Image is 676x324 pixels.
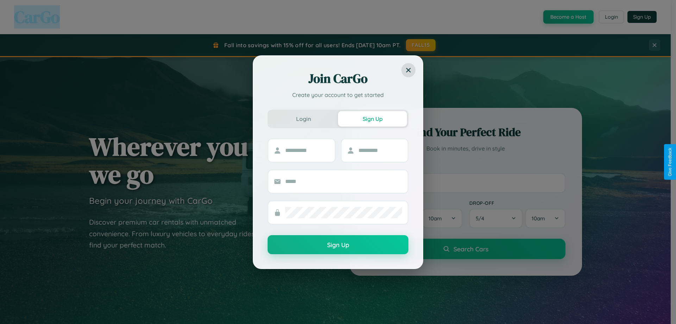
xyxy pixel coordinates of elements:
p: Create your account to get started [268,91,408,99]
h2: Join CarGo [268,70,408,87]
button: Sign Up [338,111,407,127]
button: Login [269,111,338,127]
div: Give Feedback [668,148,672,176]
button: Sign Up [268,235,408,254]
